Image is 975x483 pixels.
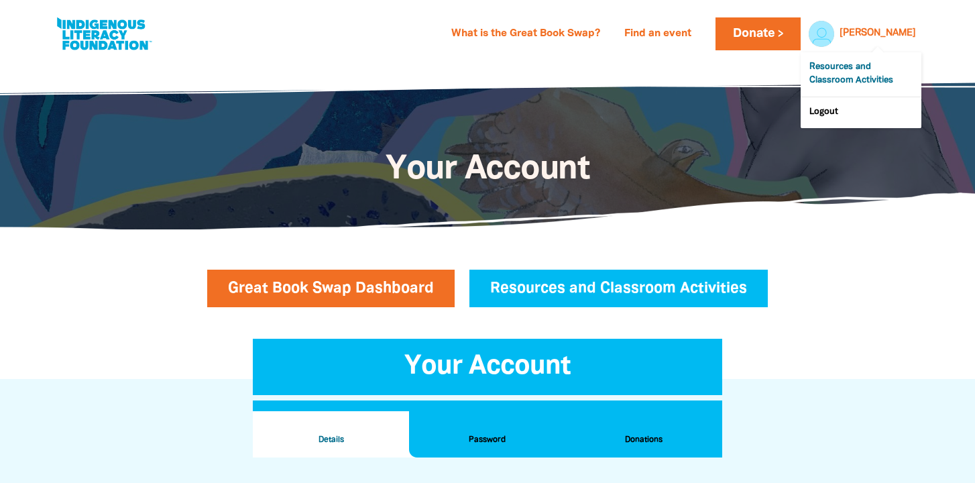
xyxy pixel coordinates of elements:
[207,270,455,307] a: Great Book Swap Dashboard
[264,433,398,447] h2: Details
[443,23,608,45] a: What is the Great Book Swap?
[409,411,565,458] button: Password
[801,97,921,128] a: Logout
[616,23,699,45] a: Find an event
[566,411,722,458] button: Donations
[386,154,589,185] span: Your Account
[253,411,409,458] button: Details
[404,354,571,379] span: Your Account
[840,29,916,38] a: [PERSON_NAME]
[715,17,800,50] a: Donate
[420,433,555,447] h2: Password
[577,433,711,447] h2: Donations
[469,270,768,307] a: Resources and Classroom Activities
[801,52,921,97] a: Resources and Classroom Activities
